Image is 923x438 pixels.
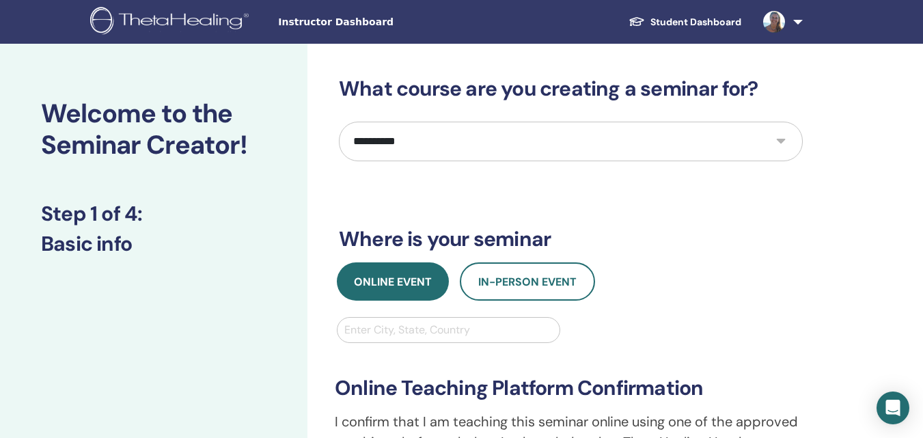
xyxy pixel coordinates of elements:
[41,232,266,256] h3: Basic info
[763,11,785,33] img: default.jpg
[278,15,483,29] span: Instructor Dashboard
[460,262,595,301] button: In-Person Event
[478,275,577,289] span: In-Person Event
[629,16,645,27] img: graduation-cap-white.svg
[877,392,909,424] div: Open Intercom Messenger
[339,77,803,101] h3: What course are you creating a seminar for?
[41,202,266,226] h3: Step 1 of 4 :
[41,98,266,161] h2: Welcome to the Seminar Creator!
[339,227,803,251] h3: Where is your seminar
[337,262,449,301] button: Online Event
[90,7,253,38] img: logo.png
[354,275,432,289] span: Online Event
[618,10,752,35] a: Student Dashboard
[335,376,807,400] h3: Online Teaching Platform Confirmation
